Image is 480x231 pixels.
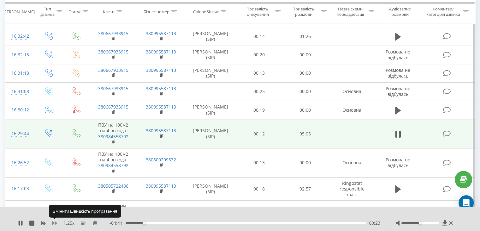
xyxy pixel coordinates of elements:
td: 00:12 [236,119,282,148]
a: 380800209532 [146,157,176,163]
td: ПВУ на 100м2 на 4 выхода [89,119,137,148]
td: 00:14 [236,27,282,46]
div: Тип дзвінка [40,7,55,17]
a: 380995587113 [146,30,176,36]
div: Співробітник [193,9,219,15]
span: 00:23 [369,220,380,226]
a: 380505722486 [98,183,128,189]
td: 00:25 [236,82,282,101]
div: Аудіозапис розмови [382,7,418,17]
div: Open Intercom Messenger [459,195,474,210]
td: 00:19 [236,101,282,119]
div: Тривалість розмови [288,7,319,17]
span: Ringostat responsible ma... [340,180,364,197]
a: 380984558792 [98,162,128,168]
a: 380995587113 [146,128,176,134]
a: 380667933915 [98,30,128,36]
td: 00:13 [236,148,282,178]
div: Коментар/категорія дзвінка [424,7,461,17]
td: 02:57 [282,177,328,201]
td: 05:05 [282,119,328,148]
td: 00:13 [236,64,282,82]
div: Змінити швидкість програвання [49,205,121,217]
div: 16:29:44 [11,128,28,140]
td: 00:20 [236,46,282,64]
div: 16:26:52 [11,157,28,169]
div: Accessibility label [143,222,145,224]
td: ПВУ на 100м2 на 4 выхода [89,148,137,178]
a: 380995587113 [146,183,176,189]
a: 380667933915 [98,85,128,91]
div: 16:31:08 [11,85,28,98]
div: [PERSON_NAME] [3,9,35,15]
a: 380667933915 [98,67,128,73]
span: - 04:41 [110,220,126,226]
span: Розмова не відбулась [386,67,410,79]
a: 380995587113 [146,104,176,110]
span: Розмова не відбулась [386,85,410,97]
td: [PERSON_NAME] (SIP) [185,46,236,64]
a: 380667933915 [98,49,128,55]
span: 1.25 x [63,220,74,226]
a: 380995587113 [146,85,176,91]
td: 00:00 [282,46,328,64]
div: Статус [68,9,81,15]
a: 380984558792 [98,134,128,140]
td: 00:00 [282,82,328,101]
div: Бізнес номер [144,9,169,15]
td: 00:00 [282,64,328,82]
td: 00:18 [236,177,282,201]
td: Основна [328,101,376,119]
a: 380667933915 [98,104,128,110]
div: 16:30:12 [11,104,28,116]
div: 16:31:18 [11,67,28,79]
div: Accessibility label [419,222,421,224]
div: Тривалість очікування [242,7,274,17]
td: 00:00 [282,101,328,119]
a: 380995587113 [146,49,176,55]
span: Розмова не відбулась [386,157,410,168]
span: Розмова не відбулась [386,49,410,60]
div: Назва схеми переадресації [334,7,367,17]
td: [PERSON_NAME] (SIP) [185,27,236,46]
td: Основна [328,82,376,101]
div: Клієнт [103,9,115,15]
div: 16:32:42 [11,30,28,42]
div: 16:32:15 [11,49,28,61]
td: 01:26 [282,27,328,46]
td: Основна [328,148,376,178]
td: 00:00 [282,148,328,178]
td: [PERSON_NAME] (SIP) [185,101,236,119]
div: 16:17:03 [11,183,28,195]
td: [PERSON_NAME] (SIP) [185,119,236,148]
td: [PERSON_NAME] (SIP) [185,177,236,201]
td: [PERSON_NAME] (SIP) [185,64,236,82]
a: 380995587113 [146,67,176,73]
